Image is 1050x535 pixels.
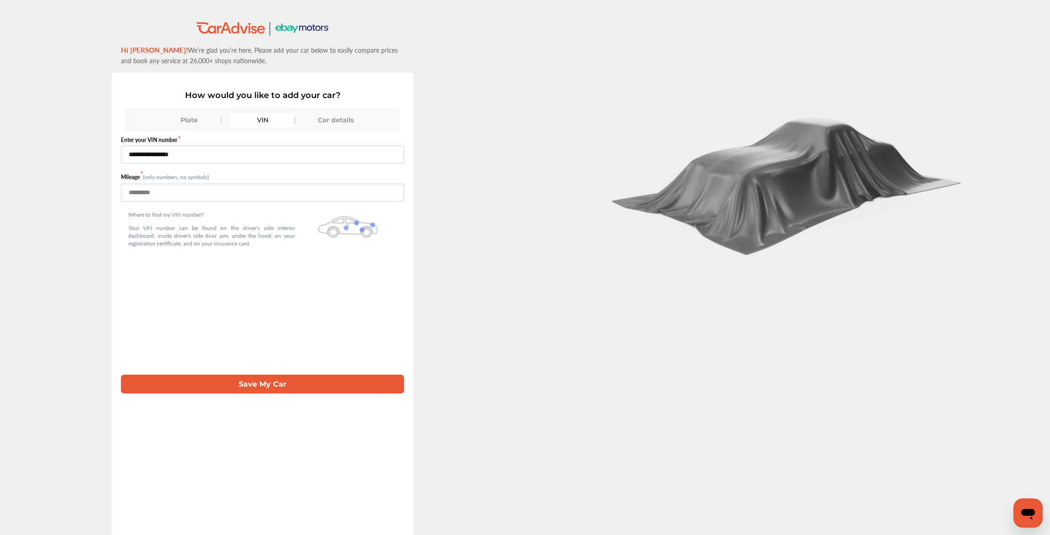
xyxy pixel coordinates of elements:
[128,211,295,218] p: Where to find my VIN number?
[121,173,143,181] label: Mileage
[230,113,295,127] div: VIN
[121,45,398,65] span: We’re glad you’re here. Please add your car below to easily compare prices and book any service a...
[121,136,405,144] label: Enter your VIN number
[121,45,188,55] span: Hi [PERSON_NAME]!
[157,113,221,127] div: Plate
[318,216,377,238] img: olbwX0zPblBWoAAAAASUVORK5CYII=
[128,224,295,247] p: Your VIN number can be found on the driver's side interior dashboard, inside driver's side door j...
[304,113,368,127] div: Car details
[121,90,405,100] p: How would you like to add your car?
[143,173,209,181] small: (only numbers, no symbols)
[604,107,971,256] img: carCoverBlack.2823a3dccd746e18b3f8.png
[1013,498,1043,528] iframe: Button to launch messaging window
[121,375,405,393] button: Save My Car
